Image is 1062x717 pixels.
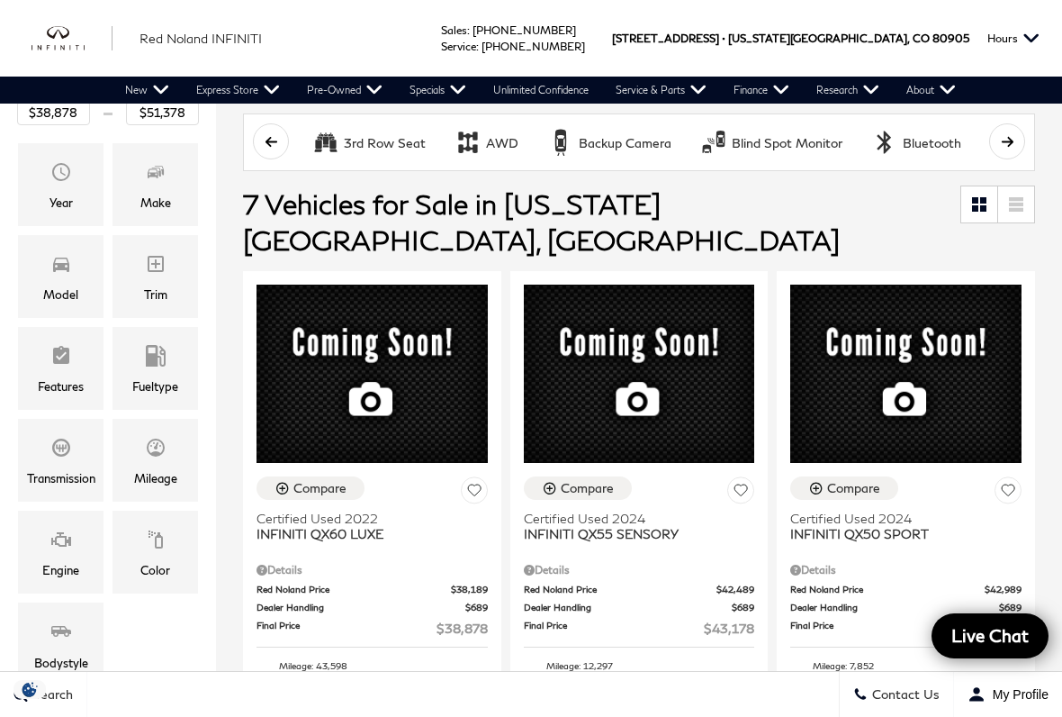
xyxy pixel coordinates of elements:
[140,193,171,213] div: Make
[396,77,480,104] a: Specials
[256,285,488,463] img: 2022 INFINITI QX60 LUXE
[727,476,754,510] button: Save Vehicle
[790,583,1021,596] a: Red Noland Price $42,989
[50,524,72,560] span: Engine
[700,129,727,156] div: Blind Spot Monitor
[690,123,852,161] button: Blind Spot MonitorBlind Spot Monitor
[28,687,73,703] span: Search
[612,32,969,45] a: [STREET_ADDRESS] • [US_STATE][GEOGRAPHIC_DATA], CO 80905
[480,77,602,104] a: Unlimited Confidence
[954,672,1062,717] button: Open user profile menu
[183,77,293,104] a: Express Store
[524,583,755,596] a: Red Noland Price $42,489
[790,601,1021,614] a: Dealer Handling $689
[256,511,474,526] span: Certified Used 2022
[49,193,73,213] div: Year
[256,476,364,500] button: Compare Vehicle
[524,583,717,596] span: Red Noland Price
[985,583,1021,596] span: $42,989
[112,511,198,594] div: ColorColor
[999,601,1021,614] span: $689
[451,583,488,596] span: $38,189
[112,235,198,318] div: TrimTrim
[145,249,166,285] span: Trim
[441,23,467,37] span: Sales
[445,123,528,161] button: AWDAWD
[256,657,488,675] li: Mileage: 43,598
[524,285,755,463] img: 2024 INFINITI QX55 SENSORY
[486,135,518,151] div: AWD
[112,419,198,502] div: MileageMileage
[126,101,199,124] input: Maximum
[256,562,488,578] div: Pricing Details - INFINITI QX60 LUXE
[472,23,576,37] a: [PHONE_NUMBER]
[293,77,396,104] a: Pre-Owned
[861,123,971,161] button: BluetoothBluetooth
[50,249,72,285] span: Model
[732,601,754,614] span: $689
[454,129,481,156] div: AWD
[18,327,103,410] div: FeaturesFeatures
[790,657,1021,675] li: Mileage: 7,852
[561,480,614,496] div: Compare
[893,77,969,104] a: About
[732,135,842,151] div: Blind Spot Monitor
[50,616,72,652] span: Bodystyle
[790,511,1008,526] span: Certified Used 2024
[803,77,893,104] a: Research
[547,129,574,156] div: Backup Camera
[139,31,262,46] span: Red Noland INFINITI
[790,583,985,596] span: Red Noland Price
[112,327,198,410] div: FueltypeFueltype
[441,40,476,53] span: Service
[9,680,50,699] img: Opt-Out Icon
[18,235,103,318] div: ModelModel
[112,77,183,104] a: New
[145,524,166,560] span: Color
[112,77,969,104] nav: Main Navigation
[256,619,436,638] span: Final Price
[481,40,585,53] a: [PHONE_NUMBER]
[139,29,262,48] a: Red Noland INFINITI
[524,562,755,578] div: Pricing Details - INFINITI QX55 SENSORY
[293,480,346,496] div: Compare
[524,657,755,675] li: Mileage: 12,297
[31,26,112,50] a: infiniti
[436,619,488,638] span: $38,878
[524,511,755,541] a: Certified Used 2024INFINITI QX55 SENSORY
[868,687,940,703] span: Contact Us
[461,476,488,510] button: Save Vehicle
[790,562,1021,578] div: Pricing Details - INFINITI QX50 SPORT
[790,619,1021,638] a: Final Price $43,678
[140,560,170,580] div: Color
[256,526,474,541] span: INFINITI QX60 LUXE
[256,583,451,596] span: Red Noland Price
[704,619,754,638] span: $43,178
[112,143,198,226] div: MakeMake
[716,583,754,596] span: $42,489
[871,129,898,156] div: Bluetooth
[253,123,289,159] button: scroll left
[50,340,72,377] span: Features
[524,526,742,541] span: INFINITI QX55 SENSORY
[790,476,898,500] button: Compare Vehicle
[312,129,339,156] div: 3rd Row Seat
[790,601,999,614] span: Dealer Handling
[256,511,488,541] a: Certified Used 2022INFINITI QX60 LUXE
[38,377,84,396] div: Features
[256,619,488,638] a: Final Price $38,878
[790,526,1008,541] span: INFINITI QX50 SPORT
[790,511,1021,541] a: Certified Used 2024INFINITI QX50 SPORT
[903,135,961,151] div: Bluetooth
[243,187,840,256] span: 7 Vehicles for Sale in [US_STATE][GEOGRAPHIC_DATA], [GEOGRAPHIC_DATA]
[524,476,632,500] button: Compare Vehicle
[42,560,79,580] div: Engine
[17,101,90,124] input: Minimum
[9,680,50,699] section: Click to Open Cookie Consent Modal
[790,619,970,638] span: Final Price
[931,613,1048,658] a: Live Chat
[256,601,488,614] a: Dealer Handling $689
[34,653,88,673] div: Bodystyle
[18,511,103,594] div: EngineEngine
[524,601,733,614] span: Dealer Handling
